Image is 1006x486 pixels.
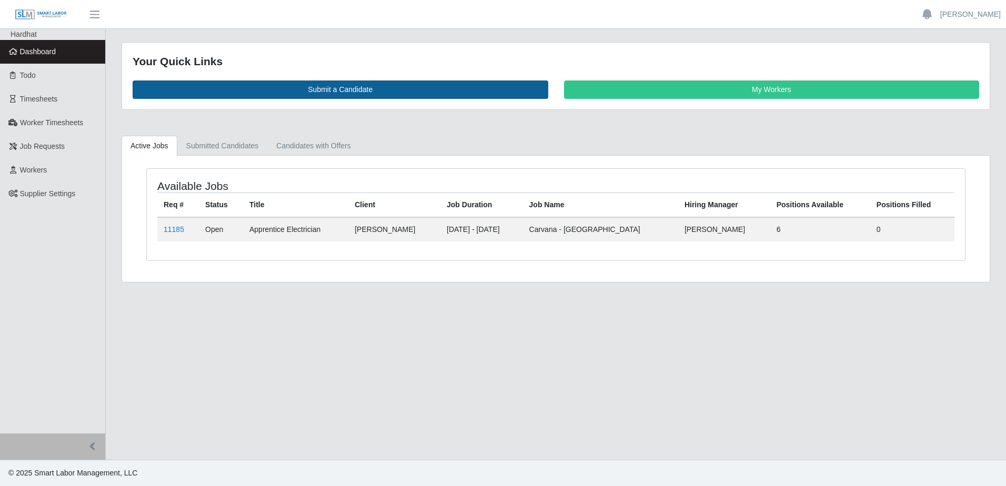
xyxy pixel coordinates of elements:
td: Carvana - [GEOGRAPHIC_DATA] [523,217,678,241]
span: Worker Timesheets [20,118,83,127]
td: [PERSON_NAME] [348,217,440,241]
img: SLM Logo [15,9,67,21]
span: Hardhat [11,30,37,38]
span: Todo [20,71,36,79]
th: Hiring Manager [678,193,770,217]
th: Status [199,193,243,217]
a: Submitted Candidates [177,136,268,156]
td: 6 [770,217,870,241]
span: Job Requests [20,142,65,150]
span: Supplier Settings [20,189,76,198]
td: [PERSON_NAME] [678,217,770,241]
a: Submit a Candidate [133,80,548,99]
a: My Workers [564,80,980,99]
td: Open [199,217,243,241]
th: Job Duration [440,193,523,217]
th: Req # [157,193,199,217]
span: Workers [20,166,47,174]
a: [PERSON_NAME] [940,9,1001,20]
div: Your Quick Links [133,53,979,70]
th: Client [348,193,440,217]
th: Title [243,193,348,217]
span: © 2025 Smart Labor Management, LLC [8,469,137,477]
th: Job Name [523,193,678,217]
th: Positions Filled [870,193,954,217]
td: Apprentice Electrician [243,217,348,241]
th: Positions Available [770,193,870,217]
h4: Available Jobs [157,179,480,193]
td: 0 [870,217,954,241]
span: Dashboard [20,47,56,56]
td: [DATE] - [DATE] [440,217,523,241]
a: 11185 [164,225,184,234]
span: Timesheets [20,95,58,103]
a: Candidates with Offers [267,136,359,156]
a: Active Jobs [122,136,177,156]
